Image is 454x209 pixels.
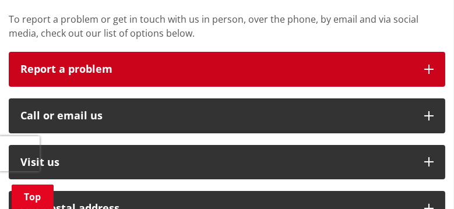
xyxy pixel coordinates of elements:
[20,110,413,122] div: Call or email us
[9,52,445,87] button: Report a problem
[9,12,445,40] p: To report a problem or get in touch with us in person, over the phone, by email and via social me...
[9,98,445,133] button: Call or email us
[20,63,413,75] p: Report a problem
[12,185,54,209] a: Top
[9,145,445,180] button: Visit us
[400,160,442,202] iframe: Messenger Launcher
[20,157,413,168] p: Visit us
